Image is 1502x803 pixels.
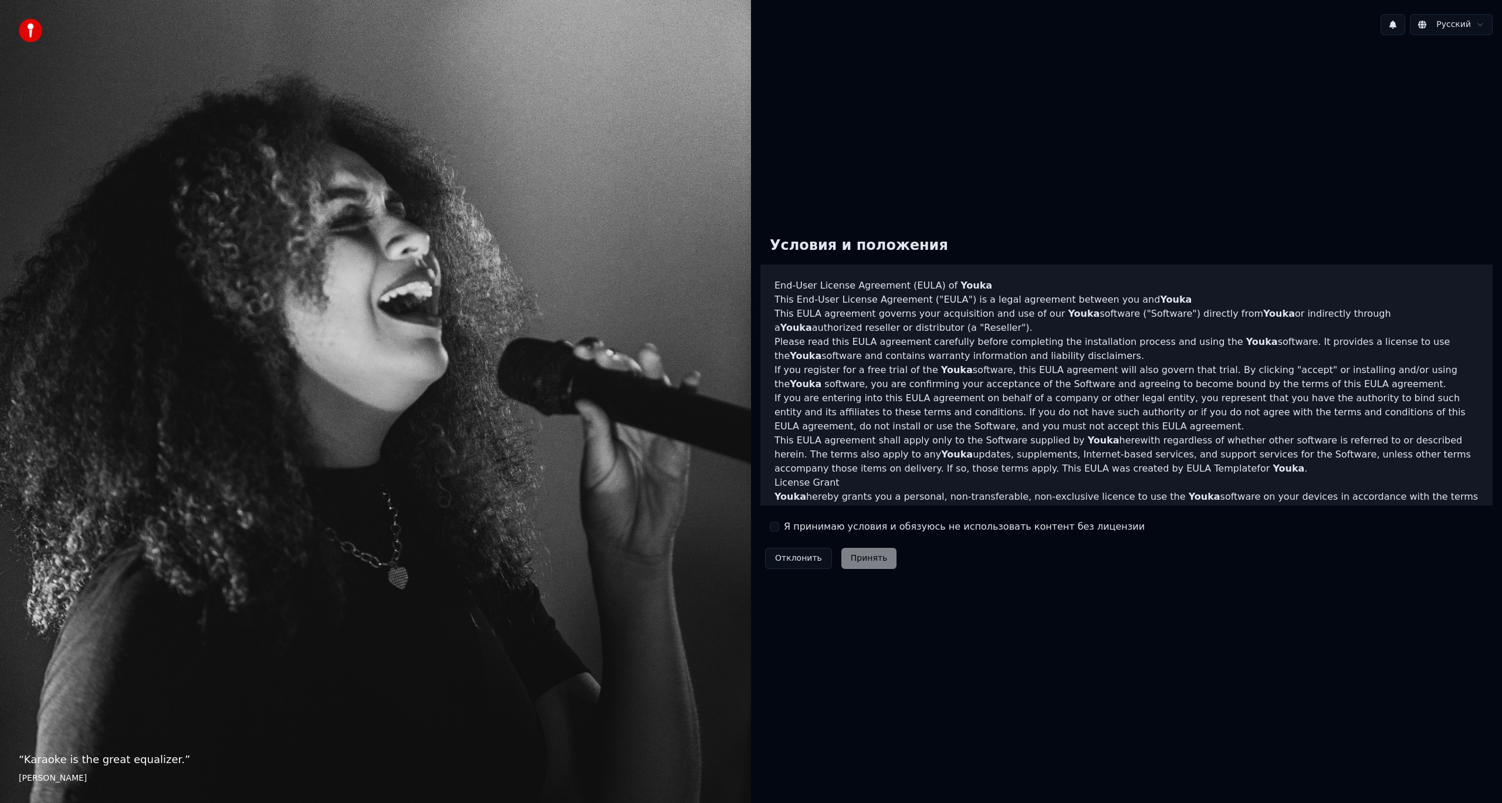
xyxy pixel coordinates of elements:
[1186,463,1257,474] a: EULA Template
[790,350,821,361] span: Youka
[941,364,973,375] span: Youka
[774,293,1479,307] p: This End-User License Agreement ("EULA") is a legal agreement between you and
[765,548,832,569] button: Отклонить
[19,751,732,768] p: “ Karaoke is the great equalizer. ”
[1273,463,1304,474] span: Youka
[780,322,812,333] span: Youka
[790,378,821,389] span: Youka
[19,772,732,784] footer: [PERSON_NAME]
[774,476,1479,490] h3: License Grant
[774,433,1479,476] p: This EULA agreement shall apply only to the Software supplied by herewith regardless of whether o...
[774,335,1479,363] p: Please read this EULA agreement carefully before completing the installation process and using th...
[774,307,1479,335] p: This EULA agreement governs your acquisition and use of our software ("Software") directly from o...
[774,490,1479,518] p: hereby grants you a personal, non-transferable, non-exclusive licence to use the software on your...
[774,491,806,502] span: Youka
[774,279,1479,293] h3: End-User License Agreement (EULA) of
[960,280,992,291] span: Youka
[760,227,958,265] div: Условия и положения
[1160,294,1192,305] span: Youka
[774,363,1479,391] p: If you register for a free trial of the software, this EULA agreement will also govern that trial...
[19,19,42,42] img: youka
[1068,308,1100,319] span: Youka
[774,391,1479,433] p: If you are entering into this EULA agreement on behalf of a company or other legal entity, you re...
[941,449,973,460] span: Youka
[784,520,1145,534] label: Я принимаю условия и обязуюсь не использовать контент без лицензии
[1263,308,1295,319] span: Youka
[1246,336,1278,347] span: Youka
[1189,491,1220,502] span: Youka
[1088,435,1119,446] span: Youka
